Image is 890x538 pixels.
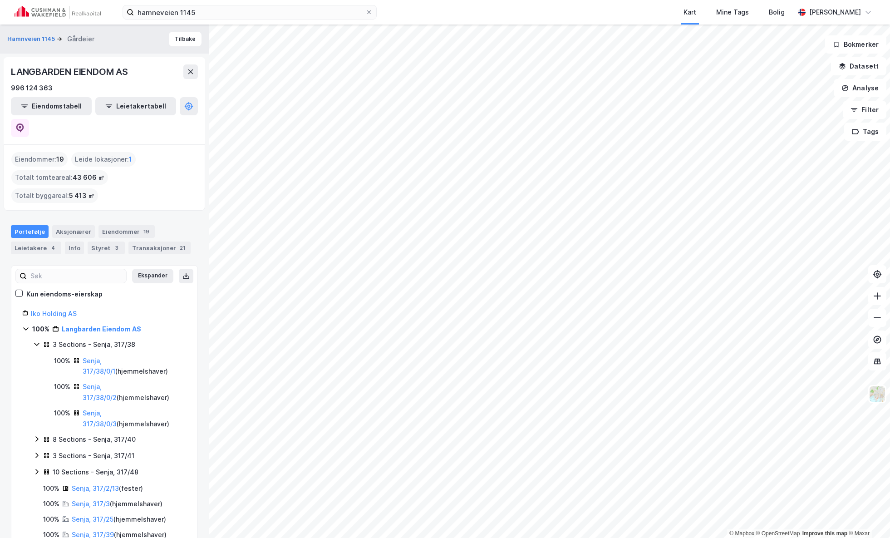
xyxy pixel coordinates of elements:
span: 1 [129,154,132,165]
a: Senja, 317/38/0/2 [83,383,117,401]
div: 100% [43,499,59,509]
div: 4 [49,243,58,252]
span: 19 [56,154,64,165]
a: Senja, 317/38/0/3 [83,409,117,428]
a: Senja, 317/3 [72,500,110,508]
a: Iko Holding AS [31,310,77,317]
div: 100% [43,514,59,525]
div: Leietakere [11,242,61,254]
div: Totalt byggareal : [11,188,98,203]
a: Mapbox [729,530,754,537]
div: 100% [54,408,70,419]
div: 10 Sections - Senja, 317/48 [53,467,138,478]
div: [PERSON_NAME] [809,7,861,18]
div: 100% [32,324,49,335]
button: Eiendomstabell [11,97,92,115]
input: Søk [27,269,126,283]
button: Datasett [831,57,886,75]
a: Improve this map [802,530,847,537]
div: 3 Sections - Senja, 317/38 [53,339,135,350]
div: 996 124 363 [11,83,53,94]
div: Aksjonærer [52,225,95,238]
div: Mine Tags [716,7,749,18]
button: Analyse [834,79,886,97]
a: Senja, 317/25 [72,515,113,523]
img: cushman-wakefield-realkapital-logo.202ea83816669bd177139c58696a8fa1.svg [15,6,101,19]
img: Z [869,385,886,403]
div: Totalt tomteareal : [11,170,108,185]
div: Eiendommer [98,225,155,238]
div: LANGBARDEN EIENDOM AS [11,64,130,79]
div: Kontrollprogram for chat [845,494,890,538]
div: 19 [142,227,151,236]
div: 8 Sections - Senja, 317/40 [53,434,136,445]
div: 100% [54,355,70,366]
button: Filter [843,101,886,119]
a: OpenStreetMap [756,530,800,537]
div: 100% [43,483,59,494]
div: 3 Sections - Senja, 317/41 [53,450,134,461]
div: Styret [88,242,125,254]
span: 43 606 ㎡ [73,172,104,183]
div: ( hjemmelshaver ) [72,514,166,525]
div: Portefølje [11,225,49,238]
div: ( hjemmelshaver ) [83,355,187,377]
button: Tags [844,123,886,141]
a: Senja, 317/2/13 [72,484,119,492]
div: Kart [683,7,696,18]
div: Bolig [769,7,785,18]
button: Hamnveien 1145 [7,35,57,44]
iframe: Chat Widget [845,494,890,538]
div: ( fester ) [72,483,143,494]
div: Eiendommer : [11,152,68,167]
input: Søk på adresse, matrikkel, gårdeiere, leietakere eller personer [134,5,365,19]
button: Bokmerker [825,35,886,54]
button: Ekspander [132,269,173,283]
div: Leide lokasjoner : [71,152,136,167]
div: ( hjemmelshaver ) [83,408,187,429]
button: Tilbake [169,32,202,46]
div: Gårdeier [67,34,94,44]
div: 100% [54,381,70,392]
a: Senja, 317/38/0/1 [83,357,115,375]
div: 21 [178,243,187,252]
div: Kun eiendoms-eierskap [26,289,103,300]
span: 5 413 ㎡ [69,190,94,201]
a: Langbarden Eiendom AS [62,325,141,333]
div: ( hjemmelshaver ) [83,381,187,403]
div: Info [65,242,84,254]
div: ( hjemmelshaver ) [72,499,162,509]
button: Leietakertabell [95,97,176,115]
div: Transaksjoner [128,242,191,254]
div: 3 [112,243,121,252]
